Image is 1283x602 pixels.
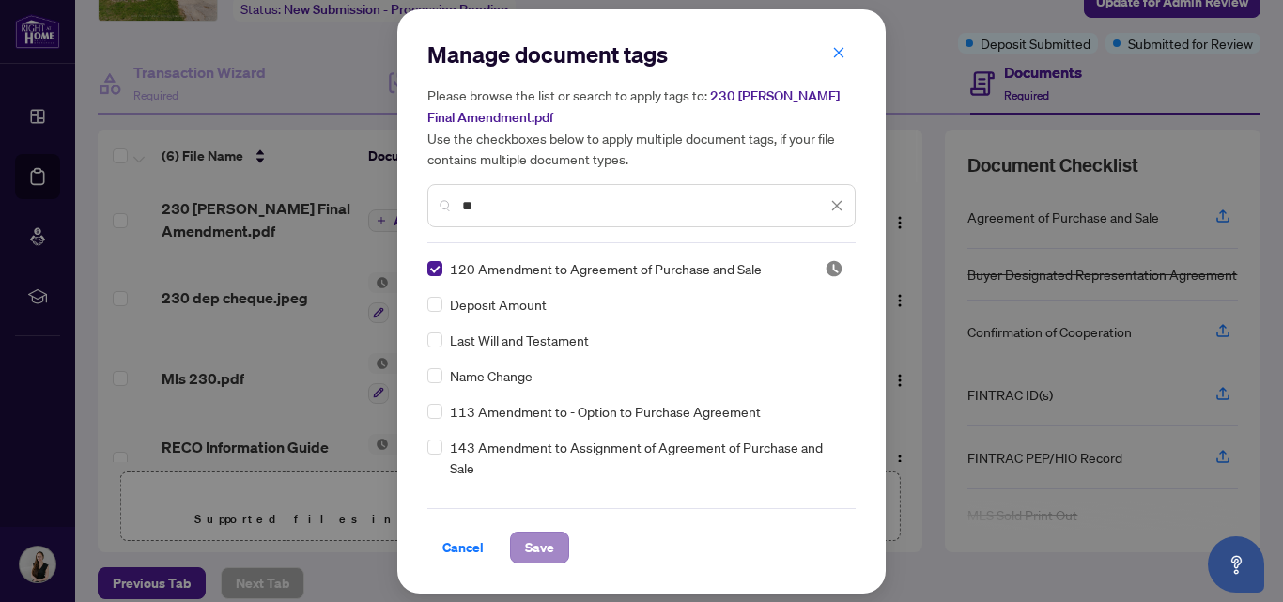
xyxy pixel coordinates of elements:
[450,258,762,279] span: 120 Amendment to Agreement of Purchase and Sale
[450,401,761,422] span: 113 Amendment to - Option to Purchase Agreement
[832,46,845,59] span: close
[427,39,856,69] h2: Manage document tags
[825,259,843,278] span: Pending Review
[1208,536,1264,593] button: Open asap
[427,85,856,169] h5: Please browse the list or search to apply tags to: Use the checkboxes below to apply multiple doc...
[830,199,843,212] span: close
[427,532,499,563] button: Cancel
[450,437,844,478] span: 143 Amendment to Assignment of Agreement of Purchase and Sale
[825,259,843,278] img: status
[450,294,547,315] span: Deposit Amount
[525,533,554,563] span: Save
[450,365,533,386] span: Name Change
[442,533,484,563] span: Cancel
[450,330,589,350] span: Last Will and Testament
[427,87,840,126] span: 230 [PERSON_NAME] Final Amendment.pdf
[510,532,569,563] button: Save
